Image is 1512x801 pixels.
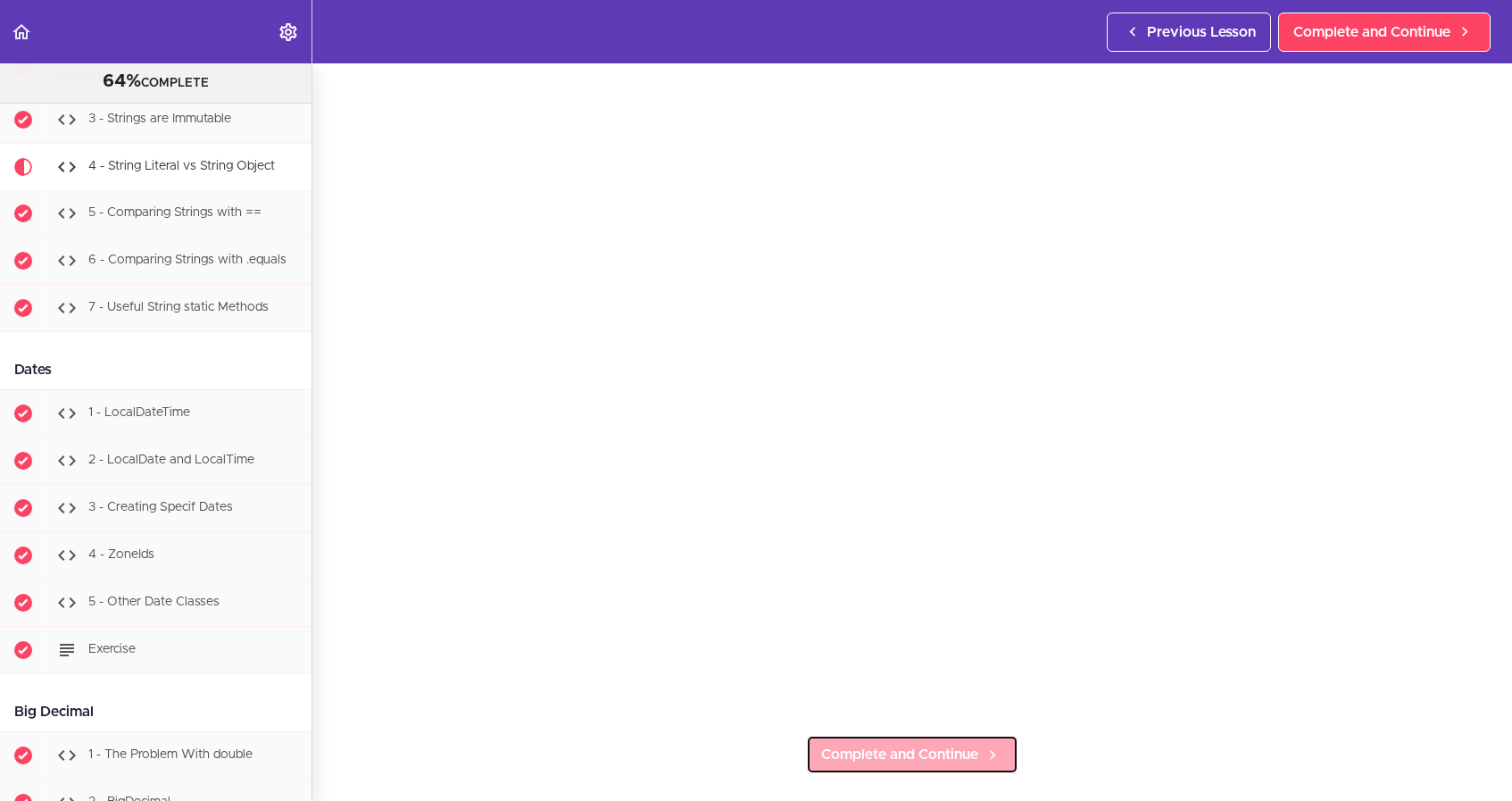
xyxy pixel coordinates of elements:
[1293,21,1450,43] span: Complete and Continue
[88,501,233,513] span: 3 - Creating Specif Dates
[103,72,141,90] span: 64%
[88,254,287,266] span: 6 - Comparing Strings with .equals
[88,643,136,655] span: Exercise
[278,21,299,43] svg: Settings Menu
[88,596,220,608] span: 5 - Other Date Classes
[88,748,253,761] span: 1 - The Problem With double
[1147,21,1256,43] span: Previous Lesson
[88,113,231,125] span: 3 - Strings are Immutable
[88,406,190,419] span: 1 - LocalDateTime
[88,548,154,561] span: 4 - ZoneIds
[88,454,254,466] span: 2 - LocalDate and LocalTime
[806,735,1018,774] a: Complete and Continue
[88,301,269,313] span: 7 - Useful String static Methods
[88,160,275,172] span: 4 - String Literal vs String Object
[22,71,289,94] div: COMPLETE
[1278,13,1491,52] a: Complete and Continue
[821,744,978,765] span: Complete and Continue
[1107,13,1271,52] a: Previous Lesson
[88,206,262,219] span: 5 - Comparing Strings with ==
[11,21,32,43] svg: Back to course curriculum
